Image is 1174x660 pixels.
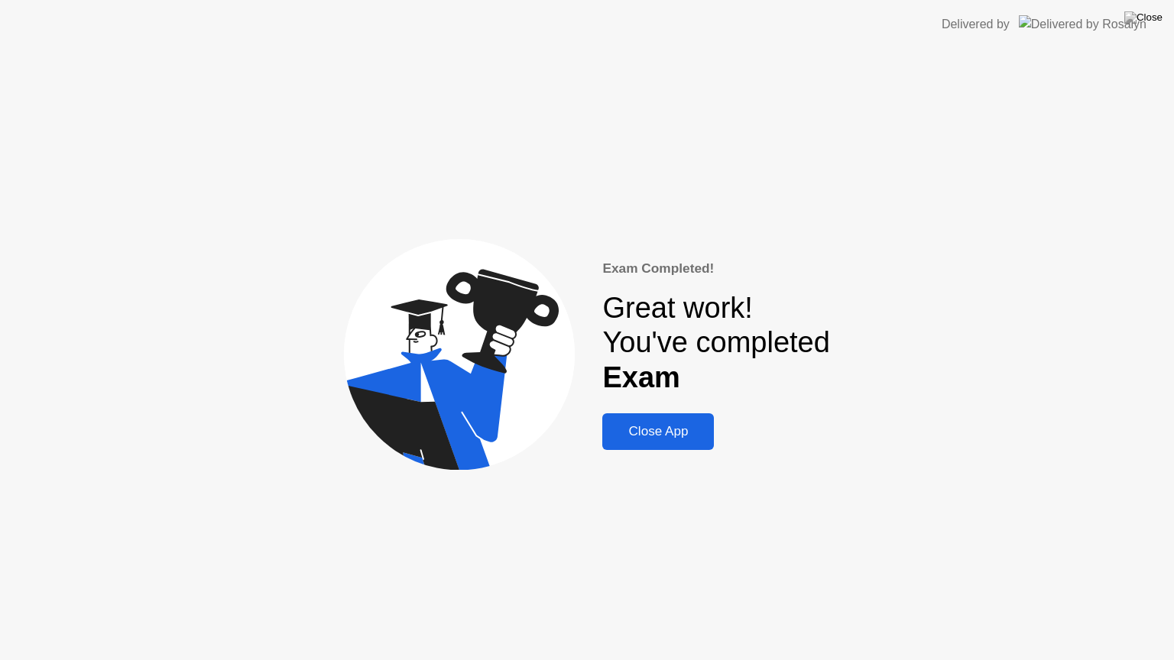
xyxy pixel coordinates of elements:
[942,15,1010,34] div: Delivered by
[602,413,714,450] button: Close App
[607,424,709,439] div: Close App
[1124,11,1163,24] img: Close
[602,291,829,396] div: Great work! You've completed
[602,259,829,279] div: Exam Completed!
[602,361,679,393] b: Exam
[1019,15,1146,33] img: Delivered by Rosalyn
